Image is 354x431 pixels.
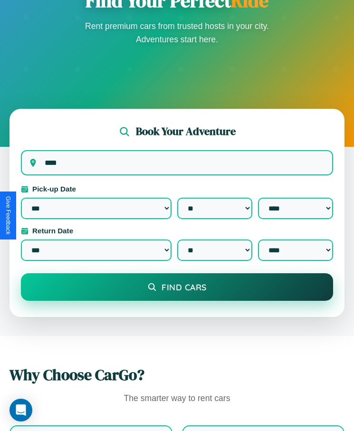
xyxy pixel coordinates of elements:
div: Open Intercom Messenger [10,399,32,421]
h2: Why Choose CarGo? [10,364,344,385]
p: Rent premium cars from trusted hosts in your city. Adventures start here. [82,19,272,46]
div: Give Feedback [5,196,11,235]
button: Find Cars [21,273,333,301]
label: Pick-up Date [21,185,333,193]
h2: Book Your Adventure [136,124,236,139]
p: The smarter way to rent cars [10,391,344,406]
label: Return Date [21,227,333,235]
